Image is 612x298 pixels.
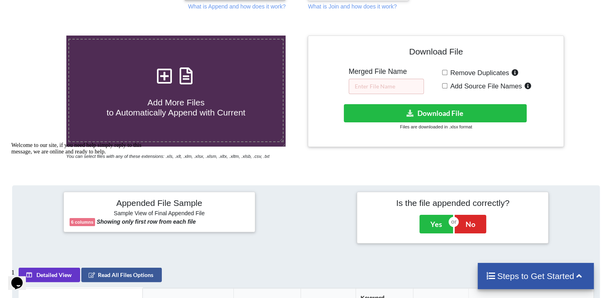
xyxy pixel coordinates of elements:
h4: Download File [314,42,558,65]
h4: Steps to Get Started [486,271,586,281]
b: Showing only first row from each file [97,218,196,225]
span: Add Source File Names [447,82,522,90]
iframe: chat widget [8,266,34,290]
h4: Is the file appended correctly? [363,198,542,208]
p: What is Join and how does it work? [308,2,396,10]
span: Add More Files to Automatically Append with Current [106,98,245,117]
p: What is Append and how does it work? [188,2,286,10]
h4: Appended File Sample [70,198,249,209]
small: Files are downloaded in .xlsx format [400,124,472,129]
button: Download File [344,104,527,122]
h6: Sample View of Final Appended File [70,210,249,218]
h5: Merged File Name [349,67,424,76]
span: Welcome to our site, if you need help simply reply to this message, we are online and ready to help. [3,3,133,16]
div: Welcome to our site, if you need help simply reply to this message, we are online and ready to help. [3,3,149,16]
button: Read All Files Options [81,267,162,282]
i: You can select files with any of these extensions: .xls, .xlt, .xlm, .xlsx, .xlsm, .xltx, .xltm, ... [66,154,269,159]
input: Enter File Name [349,79,424,94]
button: Yes [419,215,453,233]
span: Remove Duplicates [447,69,509,77]
iframe: chat widget [8,139,154,262]
button: Detailed View [19,267,80,282]
button: No [455,215,486,233]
